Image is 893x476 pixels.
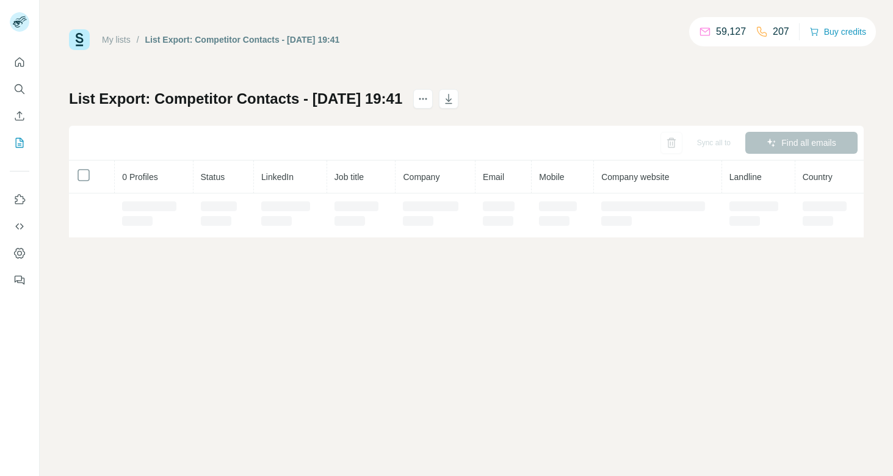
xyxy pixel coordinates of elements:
[10,51,29,73] button: Quick start
[10,132,29,154] button: My lists
[69,89,402,109] h1: List Export: Competitor Contacts - [DATE] 19:41
[716,24,746,39] p: 59,127
[10,78,29,100] button: Search
[539,172,564,182] span: Mobile
[10,215,29,237] button: Use Surfe API
[261,172,294,182] span: LinkedIn
[10,242,29,264] button: Dashboard
[69,29,90,50] img: Surfe Logo
[413,89,433,109] button: actions
[102,35,131,45] a: My lists
[10,269,29,291] button: Feedback
[601,172,669,182] span: Company website
[729,172,762,182] span: Landline
[201,172,225,182] span: Status
[10,189,29,211] button: Use Surfe on LinkedIn
[334,172,364,182] span: Job title
[483,172,504,182] span: Email
[10,105,29,127] button: Enrich CSV
[773,24,789,39] p: 207
[145,34,340,46] div: List Export: Competitor Contacts - [DATE] 19:41
[809,23,866,40] button: Buy credits
[403,172,439,182] span: Company
[122,172,157,182] span: 0 Profiles
[137,34,139,46] li: /
[803,172,833,182] span: Country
